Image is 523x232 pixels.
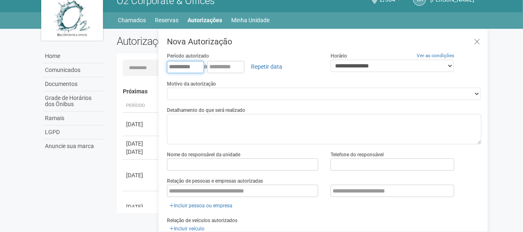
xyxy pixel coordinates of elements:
[167,107,245,114] label: Detalhamento do que será realizado
[417,53,454,58] a: Ver as condições
[43,49,104,63] a: Home
[331,52,347,60] label: Horário
[167,60,318,74] div: a
[123,88,476,95] h4: Próximas
[167,80,216,88] label: Motivo da autorização
[43,139,104,153] a: Anuncie sua marca
[167,217,237,224] label: Relação de veículos autorizados
[167,37,481,46] h3: Nova Autorização
[118,14,146,26] a: Chamados
[188,14,223,26] a: Autorizações
[126,120,157,128] div: [DATE]
[126,171,157,179] div: [DATE]
[167,201,235,210] a: Incluir pessoa ou empresa
[167,52,209,60] label: Período autorizado
[232,14,270,26] a: Minha Unidade
[43,125,104,139] a: LGPD
[155,14,179,26] a: Reservas
[43,77,104,91] a: Documentos
[126,148,157,156] div: [DATE]
[117,35,293,47] h2: Autorizações
[126,139,157,148] div: [DATE]
[123,99,160,113] th: Período
[43,63,104,77] a: Comunicados
[331,151,384,158] label: Telefone do responsável
[246,60,288,74] a: Repetir data
[167,151,240,158] label: Nome do responsável da unidade
[43,111,104,125] a: Ramais
[126,203,157,211] div: [DATE]
[43,91,104,111] a: Grade de Horários dos Ônibus
[167,177,263,185] label: Relação de pessoas e empresas autorizadas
